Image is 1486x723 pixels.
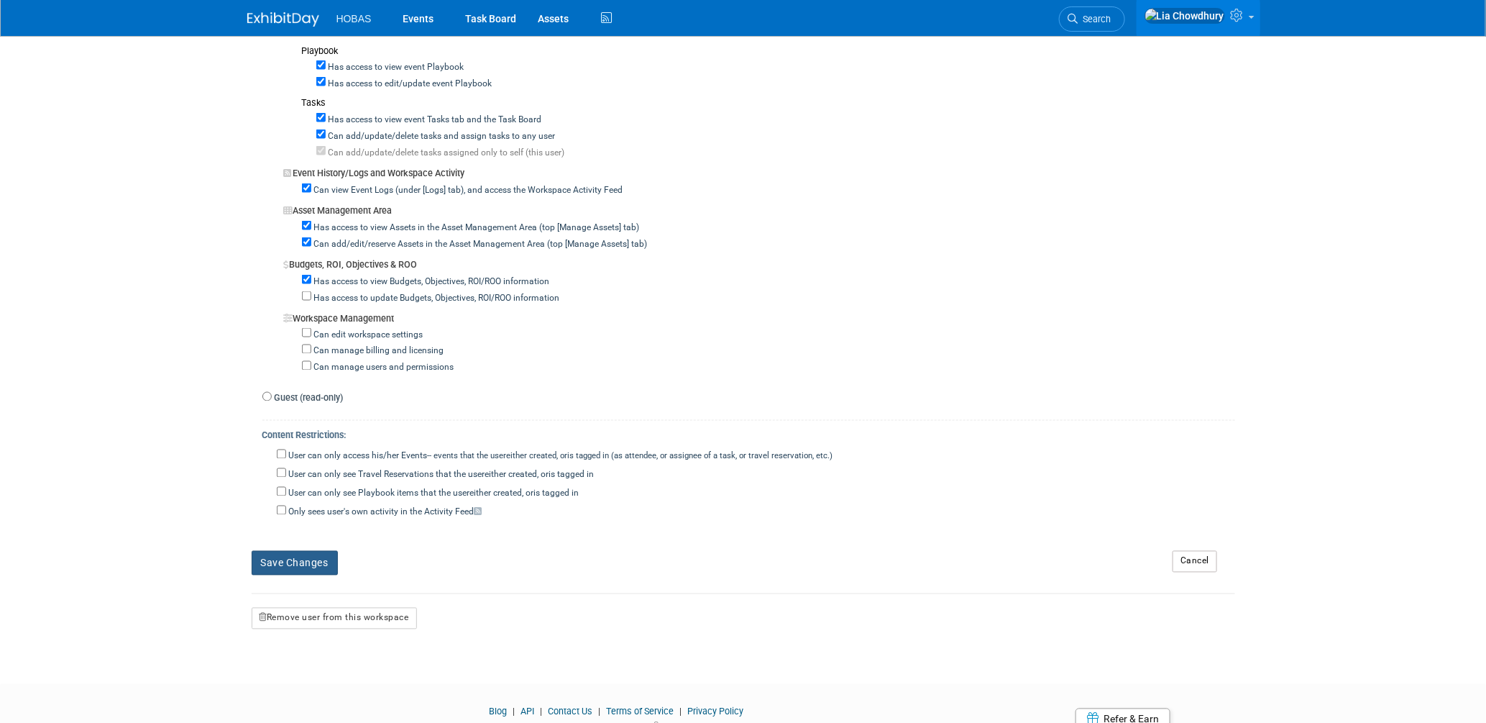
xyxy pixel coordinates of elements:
label: Can add/update/delete tasks and assign tasks to any user [326,130,556,143]
span: either created, or [507,451,568,461]
label: Has access to view event Tasks tab and the Task Board [326,114,542,127]
a: Contact Us [548,706,592,717]
label: Has access to view Budgets, Objectives, ROI/ROO information [311,276,550,288]
a: Blog [489,706,507,717]
a: Privacy Policy [687,706,743,717]
a: Terms of Service [606,706,674,717]
label: Has access to view Assets in the Asset Management Area (top [Manage Assets] tab) [311,222,640,235]
label: Can manage users and permissions [311,362,454,375]
img: ExhibitDay [247,12,319,27]
span: HOBAS [336,13,372,24]
label: Guest (read-only) [272,392,344,406]
label: Has access to view event Playbook [326,61,464,74]
label: Only sees user's own activity in the Activity Feed [286,506,482,519]
span: | [509,706,518,717]
label: Can add/update/delete tasks assigned only to self (this user) [326,147,565,160]
div: Event History/Logs and Workspace Activity [284,160,1235,181]
img: Lia Chowdhury [1145,8,1225,24]
label: Has access to update Budgets, Objectives, ROI/ROO information [311,292,560,305]
label: User can only see Travel Reservations that the user is tagged in [286,469,595,482]
span: either created, or [485,470,549,480]
div: Tasks [302,96,1235,110]
label: Has access to edit/update event Playbook [326,78,492,91]
div: Playbook [302,45,1235,58]
span: | [536,706,546,717]
button: Remove user from this workspace [252,608,417,629]
span: Search [1078,14,1111,24]
button: Save Changes [252,551,338,576]
label: User can only see Playbook items that the user is tagged in [286,488,579,501]
label: Can add/edit/reserve Assets in the Asset Management Area (top [Manage Assets] tab) [311,238,648,251]
div: Budgets, ROI, Objectives & ROO [284,251,1235,272]
div: Asset Management Area [284,197,1235,218]
label: User can only access his/her Events [286,450,833,463]
label: Can view Event Logs (under [Logs] tab), and access the Workspace Activity Feed [311,184,623,197]
a: Cancel [1173,551,1217,573]
div: Content Restrictions: [262,421,1235,447]
a: API [520,706,534,717]
a: Search [1059,6,1125,32]
span: -- events that the user is tagged in (as attendee, or assignee of a task, or travel reservation, ... [428,451,833,461]
span: | [676,706,685,717]
span: | [595,706,604,717]
div: Workspace Management [284,305,1235,326]
label: Can manage billing and licensing [311,345,444,358]
span: either created, or [470,488,534,499]
label: Can edit workspace settings [311,329,423,342]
